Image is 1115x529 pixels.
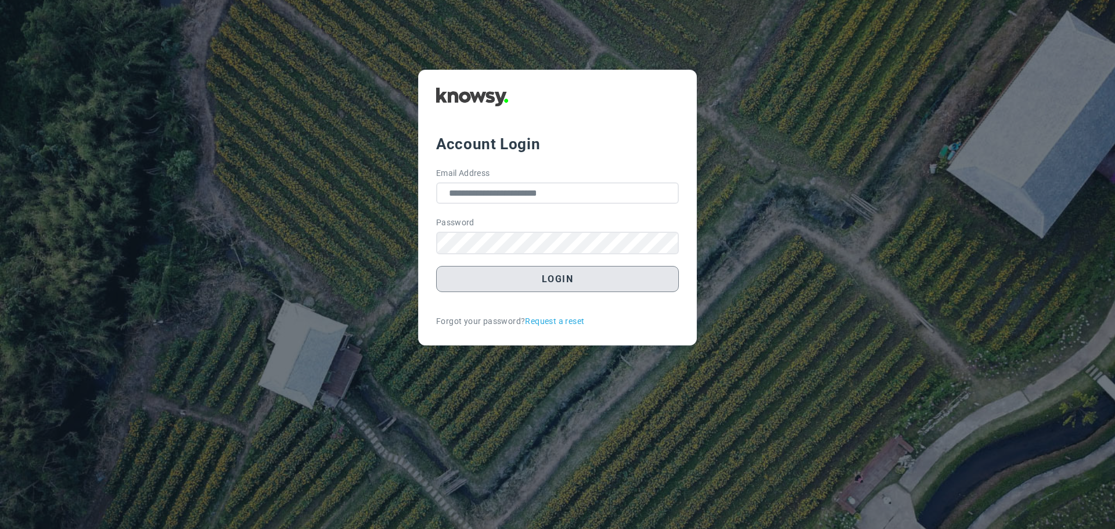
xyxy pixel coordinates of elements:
[436,266,679,292] button: Login
[436,134,679,154] div: Account Login
[525,315,584,328] a: Request a reset
[436,315,679,328] div: Forgot your password?
[436,217,474,229] label: Password
[436,167,490,179] label: Email Address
